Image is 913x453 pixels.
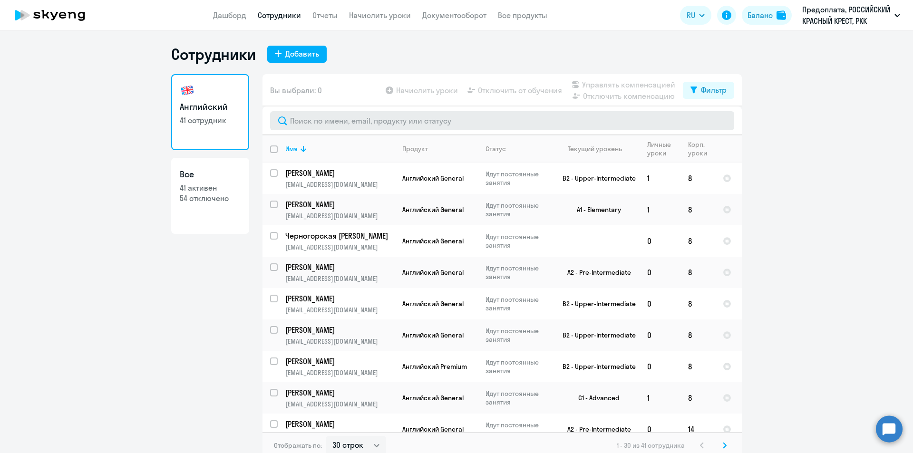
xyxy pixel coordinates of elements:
[680,351,715,382] td: 8
[285,48,319,59] div: Добавить
[180,183,241,193] p: 41 активен
[640,382,680,414] td: 1
[551,414,640,445] td: A2 - Pre-Intermediate
[640,351,680,382] td: 0
[486,201,551,218] p: Идут постоянные занятия
[180,168,241,181] h3: Все
[267,46,327,63] button: Добавить
[402,425,464,434] span: Английский General
[701,84,727,96] div: Фильтр
[402,145,477,153] div: Продукт
[285,168,394,178] a: [PERSON_NAME]
[802,4,891,27] p: Предоплата, РОССИЙСКИЙ КРАСНЫЙ КРЕСТ, РКК
[683,82,734,99] button: Фильтр
[647,140,674,157] div: Личные уроки
[680,194,715,225] td: 8
[680,319,715,351] td: 8
[486,421,551,438] p: Идут постоянные занятия
[171,45,256,64] h1: Сотрудники
[797,4,905,27] button: Предоплата, РОССИЙСКИЙ КРАСНЫЙ КРЕСТ, РКК
[285,293,393,304] p: [PERSON_NAME]
[285,231,393,241] p: Черногорская [PERSON_NAME]
[285,180,394,189] p: [EMAIL_ADDRESS][DOMAIN_NAME]
[680,225,715,257] td: 8
[285,400,394,408] p: [EMAIL_ADDRESS][DOMAIN_NAME]
[312,10,338,20] a: Отчеты
[568,145,622,153] div: Текущий уровень
[688,140,715,157] div: Корп. уроки
[777,10,786,20] img: balance
[285,325,394,335] a: [PERSON_NAME]
[285,231,394,241] a: Черногорская [PERSON_NAME]
[486,389,551,406] p: Идут постоянные занятия
[180,193,241,203] p: 54 отключено
[486,327,551,344] p: Идут постоянные занятия
[285,356,394,366] a: [PERSON_NAME]
[422,10,486,20] a: Документооборот
[171,74,249,150] a: Английский41 сотрудник
[274,441,322,450] span: Отображать по:
[680,414,715,445] td: 14
[559,145,639,153] div: Текущий уровень
[486,358,551,375] p: Идут постоянные занятия
[402,237,464,245] span: Английский General
[402,299,464,308] span: Английский General
[640,163,680,194] td: 1
[551,194,640,225] td: A1 - Elementary
[285,199,393,210] p: [PERSON_NAME]
[680,257,715,288] td: 8
[270,111,734,130] input: Поиск по имени, email, продукту или статусу
[180,115,241,125] p: 41 сотрудник
[285,212,394,220] p: [EMAIL_ADDRESS][DOMAIN_NAME]
[486,170,551,187] p: Идут постоянные занятия
[285,431,394,440] p: [EMAIL_ADDRESS][DOMAIN_NAME]
[486,145,551,153] div: Статус
[285,168,393,178] p: [PERSON_NAME]
[551,319,640,351] td: B2 - Upper-Intermediate
[180,101,241,113] h3: Английский
[285,145,298,153] div: Имя
[402,145,428,153] div: Продукт
[486,264,551,281] p: Идут постоянные занятия
[680,288,715,319] td: 8
[498,10,547,20] a: Все продукты
[258,10,301,20] a: Сотрудники
[285,293,394,304] a: [PERSON_NAME]
[285,199,394,210] a: [PERSON_NAME]
[742,6,792,25] a: Балансbalance
[285,387,393,398] p: [PERSON_NAME]
[285,356,393,366] p: [PERSON_NAME]
[640,257,680,288] td: 0
[687,10,695,21] span: RU
[551,382,640,414] td: C1 - Advanced
[213,10,246,20] a: Дашборд
[285,274,394,283] p: [EMAIL_ADDRESS][DOMAIN_NAME]
[349,10,411,20] a: Начислить уроки
[486,232,551,250] p: Идут постоянные занятия
[551,288,640,319] td: B2 - Upper-Intermediate
[171,158,249,234] a: Все41 активен54 отключено
[285,262,394,272] a: [PERSON_NAME]
[180,83,195,98] img: english
[640,414,680,445] td: 0
[551,351,640,382] td: B2 - Upper-Intermediate
[402,205,464,214] span: Английский General
[285,368,394,377] p: [EMAIL_ADDRESS][DOMAIN_NAME]
[640,194,680,225] td: 1
[640,225,680,257] td: 0
[680,6,711,25] button: RU
[285,262,393,272] p: [PERSON_NAME]
[680,382,715,414] td: 8
[640,319,680,351] td: 0
[551,163,640,194] td: B2 - Upper-Intermediate
[285,419,393,429] p: [PERSON_NAME]
[402,394,464,402] span: Английский General
[402,331,464,339] span: Английский General
[617,441,685,450] span: 1 - 30 из 41 сотрудника
[402,174,464,183] span: Английский General
[285,243,394,251] p: [EMAIL_ADDRESS][DOMAIN_NAME]
[647,140,680,157] div: Личные уроки
[285,419,394,429] a: [PERSON_NAME]
[688,140,709,157] div: Корп. уроки
[285,306,394,314] p: [EMAIL_ADDRESS][DOMAIN_NAME]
